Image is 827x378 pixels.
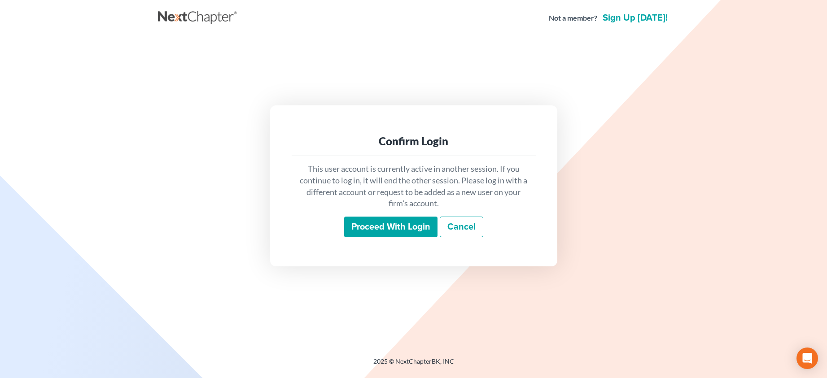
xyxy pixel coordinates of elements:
p: This user account is currently active in another session. If you continue to log in, it will end ... [299,163,529,209]
div: Confirm Login [299,134,529,148]
strong: Not a member? [549,13,597,23]
a: Sign up [DATE]! [601,13,669,22]
div: Open Intercom Messenger [796,348,818,369]
div: 2025 © NextChapterBK, INC [158,357,669,373]
a: Cancel [440,217,483,237]
input: Proceed with login [344,217,438,237]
